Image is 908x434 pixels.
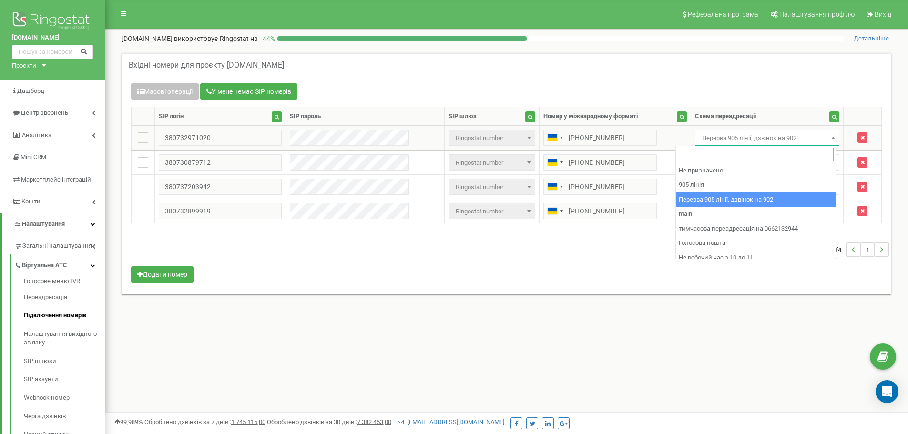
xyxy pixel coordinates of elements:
[452,131,531,145] span: Ringostat number
[20,153,46,161] span: Mini CRM
[131,266,194,283] button: Додати номер
[200,83,297,100] button: У мене немає SIP номерів
[452,205,531,218] span: Ringostat number
[22,261,67,270] span: Віртуальна АТС
[21,176,91,183] span: Маркетплейс інтеграцій
[24,325,105,352] a: Налаштування вихідного зв’язку
[286,107,445,126] th: SIP пароль
[860,242,875,257] li: 1
[695,130,840,146] span: Перерва 905 лінії, дзвінок на 902
[676,251,836,265] li: Не робочий час з 10 до 11
[12,33,93,42] a: [DOMAIN_NAME]
[24,370,105,389] a: SIP акаунти
[698,131,837,145] span: Перерва 905 лінії, дзвінок на 902
[24,352,105,371] a: SIP шлюзи
[449,112,477,121] div: SIP шлюз
[449,179,535,195] span: Ringostat number
[544,155,566,170] div: Telephone country code
[688,10,758,18] span: Реферальна програма
[14,254,105,274] a: Віртуальна АТС
[452,181,531,194] span: Ringostat number
[449,154,535,171] span: Ringostat number
[452,156,531,170] span: Ringostat number
[676,222,836,236] li: тимчасова переадресація на 0662132944
[24,389,105,407] a: Webhook номер
[875,10,891,18] span: Вихід
[12,10,93,33] img: Ringostat logo
[854,35,889,42] span: Детальніше
[544,203,566,219] div: Telephone country code
[543,112,638,121] div: Номер у міжнародному форматі
[876,380,898,403] div: Open Intercom Messenger
[543,203,657,219] input: 050 123 4567
[24,288,105,307] a: Переадресація
[24,306,105,325] a: Підключення номерів
[267,418,391,425] span: Оброблено дзвінків за 30 днів :
[824,233,889,266] nav: ...
[21,109,68,116] span: Центр звернень
[676,178,836,192] li: 905 лінія
[449,130,535,146] span: Ringostat number
[17,87,44,94] span: Дашборд
[12,45,93,59] input: Пошук за номером
[676,236,836,251] li: Голосова пошта
[24,277,105,288] a: Голосове меню IVR
[159,112,184,121] div: SIP логін
[676,192,836,207] li: Перерва 905 лінії, дзвінок на 902
[543,154,657,171] input: 050 123 4567
[14,235,105,254] a: Загальні налаштування
[144,418,265,425] span: Оброблено дзвінків за 7 днів :
[231,418,265,425] u: 1 745 115,00
[676,163,836,178] li: Не призначено
[114,418,143,425] span: 99,989%
[174,35,258,42] span: використовує Ringostat на
[12,61,36,71] div: Проєкти
[122,34,258,43] p: [DOMAIN_NAME]
[22,242,92,251] span: Загальні налаштування
[357,418,391,425] u: 7 382 453,00
[258,34,277,43] p: 44 %
[22,131,51,139] span: Аналiтика
[24,407,105,426] a: Черга дзвінків
[544,130,566,145] div: Telephone country code
[22,220,65,227] span: Налаштування
[695,112,756,121] div: Схема переадресації
[129,61,284,70] h5: Вхідні номери для проєкту [DOMAIN_NAME]
[544,179,566,194] div: Telephone country code
[131,83,199,100] button: Масові операції
[543,130,657,146] input: 050 123 4567
[2,213,105,235] a: Налаштування
[543,179,657,195] input: 050 123 4567
[779,10,855,18] span: Налаштування профілю
[21,198,41,205] span: Кошти
[398,418,504,425] a: [EMAIL_ADDRESS][DOMAIN_NAME]
[449,203,535,219] span: Ringostat number
[676,207,836,222] li: main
